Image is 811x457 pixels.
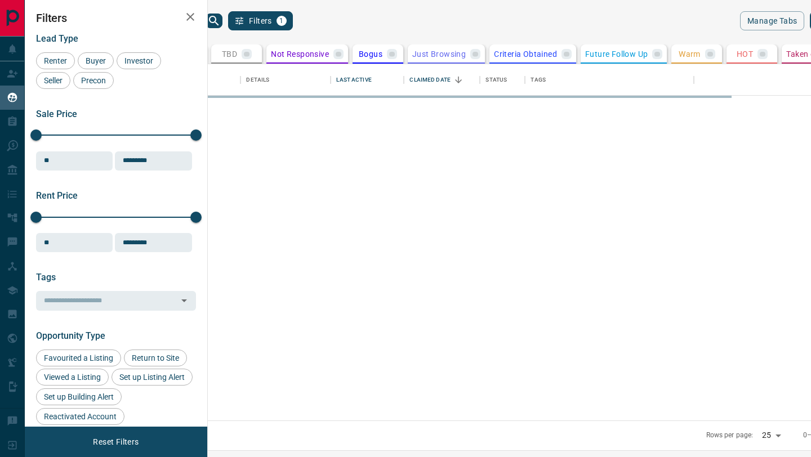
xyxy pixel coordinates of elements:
[40,392,118,401] span: Set up Building Alert
[112,369,193,386] div: Set up Listing Alert
[531,64,546,96] div: Tags
[36,369,109,386] div: Viewed a Listing
[525,64,694,96] div: Tags
[585,50,648,58] p: Future Follow Up
[77,76,110,85] span: Precon
[78,52,114,69] div: Buyer
[124,350,187,366] div: Return to Site
[331,64,404,96] div: Last Active
[121,56,157,65] span: Investor
[228,11,293,30] button: Filters1
[162,64,240,96] div: Name
[412,50,466,58] p: Just Browsing
[451,72,466,88] button: Sort
[246,64,269,96] div: Details
[206,14,222,28] button: search button
[128,353,183,362] span: Return to Site
[40,353,117,362] span: Favourited a Listing
[36,350,121,366] div: Favourited a Listing
[240,64,331,96] div: Details
[117,52,161,69] div: Investor
[115,373,189,382] span: Set up Listing Alert
[36,330,105,341] span: Opportunity Type
[40,76,66,85] span: Seller
[359,50,382,58] p: Bogus
[222,50,237,58] p: TBD
[336,64,371,96] div: Last Active
[485,64,507,96] div: Status
[740,11,804,30] button: Manage Tabs
[36,109,77,119] span: Sale Price
[36,52,75,69] div: Renter
[40,412,121,421] span: Reactivated Account
[86,432,146,451] button: Reset Filters
[36,388,122,405] div: Set up Building Alert
[480,64,525,96] div: Status
[36,11,196,25] h2: Filters
[679,50,701,58] p: Warm
[36,72,70,89] div: Seller
[36,190,78,201] span: Rent Price
[494,50,557,58] p: Criteria Obtained
[36,33,78,44] span: Lead Type
[757,427,785,443] div: 25
[40,373,105,382] span: Viewed a Listing
[737,50,753,58] p: HOT
[82,56,110,65] span: Buyer
[176,293,192,308] button: Open
[404,64,480,96] div: Claimed Date
[40,56,71,65] span: Renter
[409,64,451,96] div: Claimed Date
[36,408,124,425] div: Reactivated Account
[73,72,114,89] div: Precon
[271,50,329,58] p: Not Responsive
[36,272,56,283] span: Tags
[278,17,286,25] span: 1
[706,431,754,440] p: Rows per page:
